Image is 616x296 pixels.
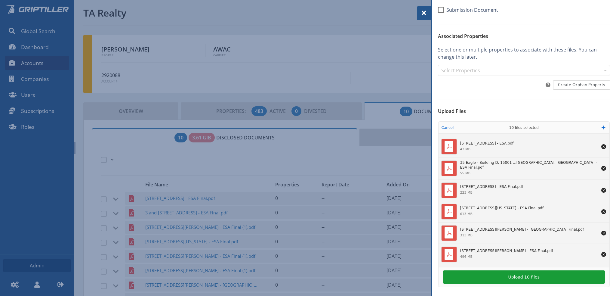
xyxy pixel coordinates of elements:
[600,208,607,215] button: Remove file
[460,160,598,170] div: 35 Eagle - Building D, 15001 Heritage Parkway, Fort Worth, TX - ESA Final.pdf
[600,187,607,194] button: Remove file
[444,7,498,13] span: Submission Document
[438,33,610,39] h6: Associated Properties
[443,270,605,284] button: Upload 10 files
[553,80,610,90] button: Create Orphan Property
[460,148,471,151] div: 43 MB
[460,185,523,189] div: 37-39 Montclair Avenue, Little Falls, NJ - ESA Final.pdf
[600,230,607,236] button: Remove file
[600,165,607,172] button: Remove file
[558,82,605,88] span: Create Orphan Property
[460,227,584,232] div: 12 Dwight Place, Fairfield, NJ - ESA Final.pdf
[600,143,607,150] button: Remove file
[599,123,608,132] button: Add more files
[460,172,471,175] div: 55 MB
[460,234,473,237] div: 313 MB
[440,124,456,132] button: Cancel
[460,255,473,258] div: 496 MB
[460,141,514,146] div: 26 Engelhard Drive - ESA.pdf
[498,122,550,134] div: 10 files selected
[460,206,544,211] div: 10 Washington Avenue, Fairfield, NJ - ESA Final.pdf
[460,191,473,194] div: 223 MB
[460,249,553,254] div: 21 Spielman Road, Fairfield, NJ - ESA Final.pdf
[600,251,607,258] button: Remove file
[460,212,473,216] div: 613 MB
[438,121,610,287] div: Uppy Dashboard
[438,108,610,114] h6: Upload Files
[438,46,610,61] p: Select one or multiple properties to associate with these files. You can change this later.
